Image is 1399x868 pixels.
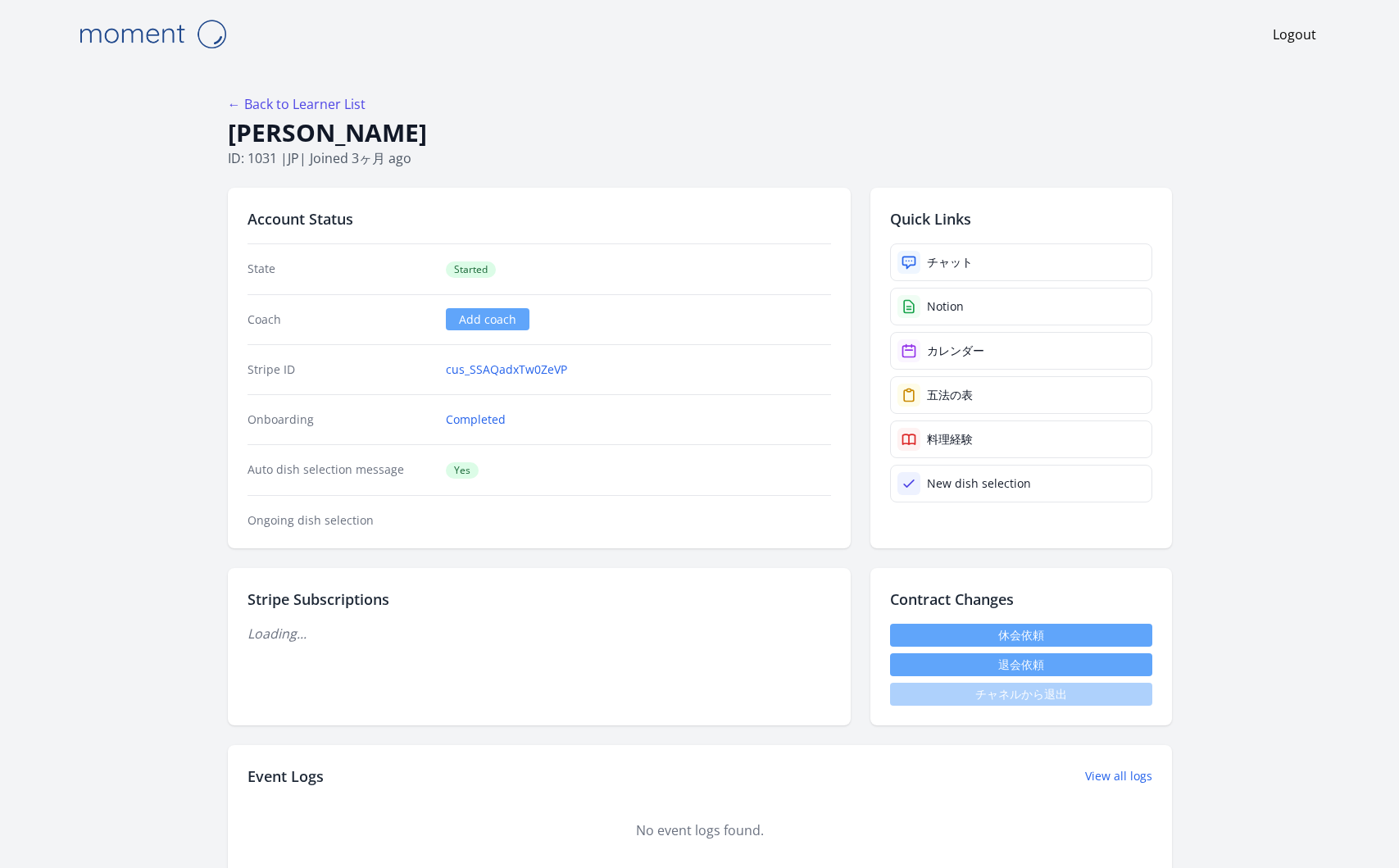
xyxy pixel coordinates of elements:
dt: Auto dish selection message [248,461,434,479]
span: Yes [446,462,479,479]
a: チャット [890,243,1152,281]
h2: Account Status [248,207,831,230]
div: New dish selection [927,475,1031,492]
dt: State [248,261,434,278]
h2: Quick Links [890,207,1152,230]
img: Moment [70,13,234,55]
a: カレンダー [890,332,1152,370]
dt: Coach [248,311,434,328]
p: Loading... [248,624,831,643]
dt: Ongoing dish selection [248,512,434,529]
div: No event logs found. [248,820,1152,840]
a: 休会依頼 [890,624,1152,647]
h2: Stripe Subscriptions [248,588,831,611]
h1: [PERSON_NAME] [228,117,1172,148]
a: 五法の表 [890,376,1152,414]
span: チャネルから退出 [890,683,1152,706]
a: Logout [1273,25,1316,44]
a: ← Back to Learner List [228,95,366,113]
div: チャット [927,254,973,270]
a: Add coach [446,308,529,330]
a: cus_SSAQadxTw0ZeVP [446,361,567,378]
a: Completed [446,411,506,428]
dt: Onboarding [248,411,434,428]
div: カレンダー [927,343,984,359]
div: 五法の表 [927,387,973,403]
h2: Event Logs [248,765,324,788]
div: 料理経験 [927,431,973,448]
span: Started [446,261,496,278]
span: jp [288,149,299,167]
a: 料理経験 [890,420,1152,458]
dt: Stripe ID [248,361,434,378]
p: ID: 1031 | | Joined 3ヶ月 ago [228,148,1172,168]
a: View all logs [1085,768,1152,784]
a: New dish selection [890,465,1152,502]
div: Notion [927,298,964,315]
h2: Contract Changes [890,588,1152,611]
button: 退会依頼 [890,653,1152,676]
a: Notion [890,288,1152,325]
